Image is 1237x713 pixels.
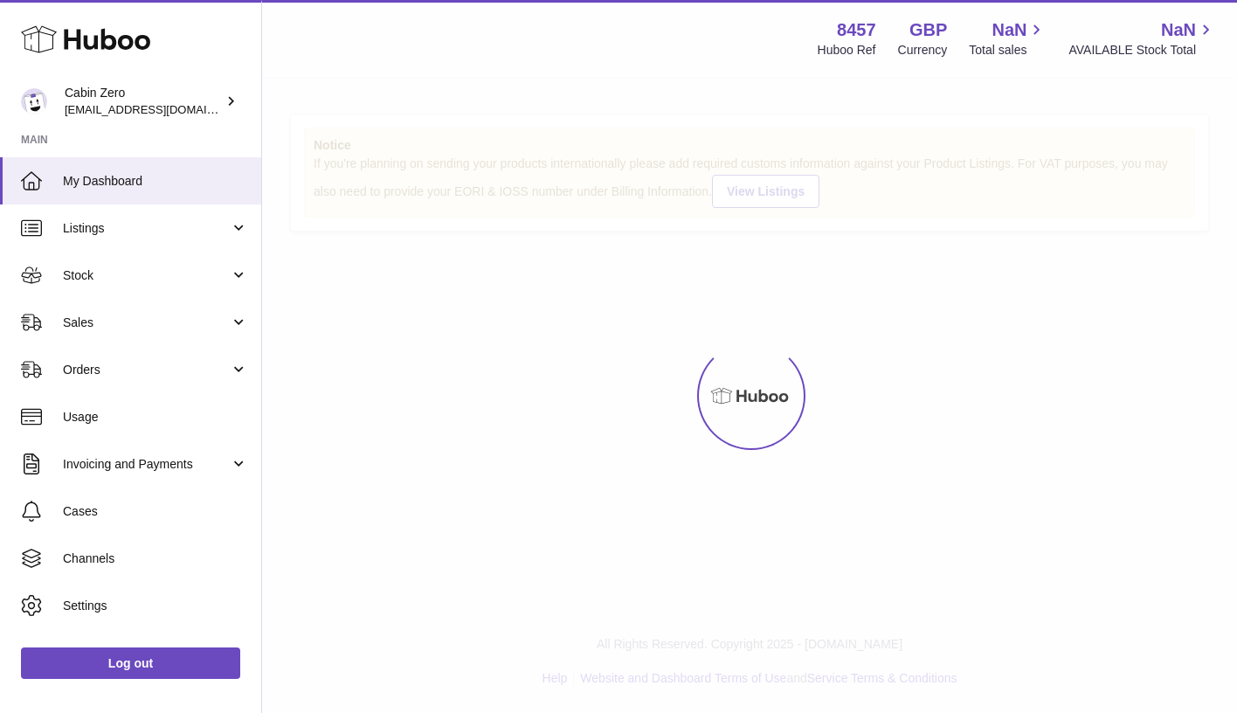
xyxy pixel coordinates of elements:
span: NaN [1161,18,1196,42]
span: Listings [63,220,230,237]
img: debbychu@cabinzero.com [21,88,47,114]
a: Log out [21,647,240,679]
div: Huboo Ref [818,42,876,59]
span: Total sales [969,42,1047,59]
span: Cases [63,503,248,520]
span: Orders [63,362,230,378]
a: NaN AVAILABLE Stock Total [1068,18,1216,59]
span: Invoicing and Payments [63,456,230,473]
span: Sales [63,315,230,331]
span: Stock [63,267,230,284]
span: [EMAIL_ADDRESS][DOMAIN_NAME] [65,102,257,116]
span: Usage [63,409,248,426]
span: Channels [63,550,248,567]
strong: GBP [909,18,947,42]
span: NaN [992,18,1026,42]
span: AVAILABLE Stock Total [1068,42,1216,59]
div: Currency [898,42,948,59]
div: Cabin Zero [65,85,222,118]
strong: 8457 [837,18,876,42]
span: My Dashboard [63,173,248,190]
a: NaN Total sales [969,18,1047,59]
span: Settings [63,598,248,614]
